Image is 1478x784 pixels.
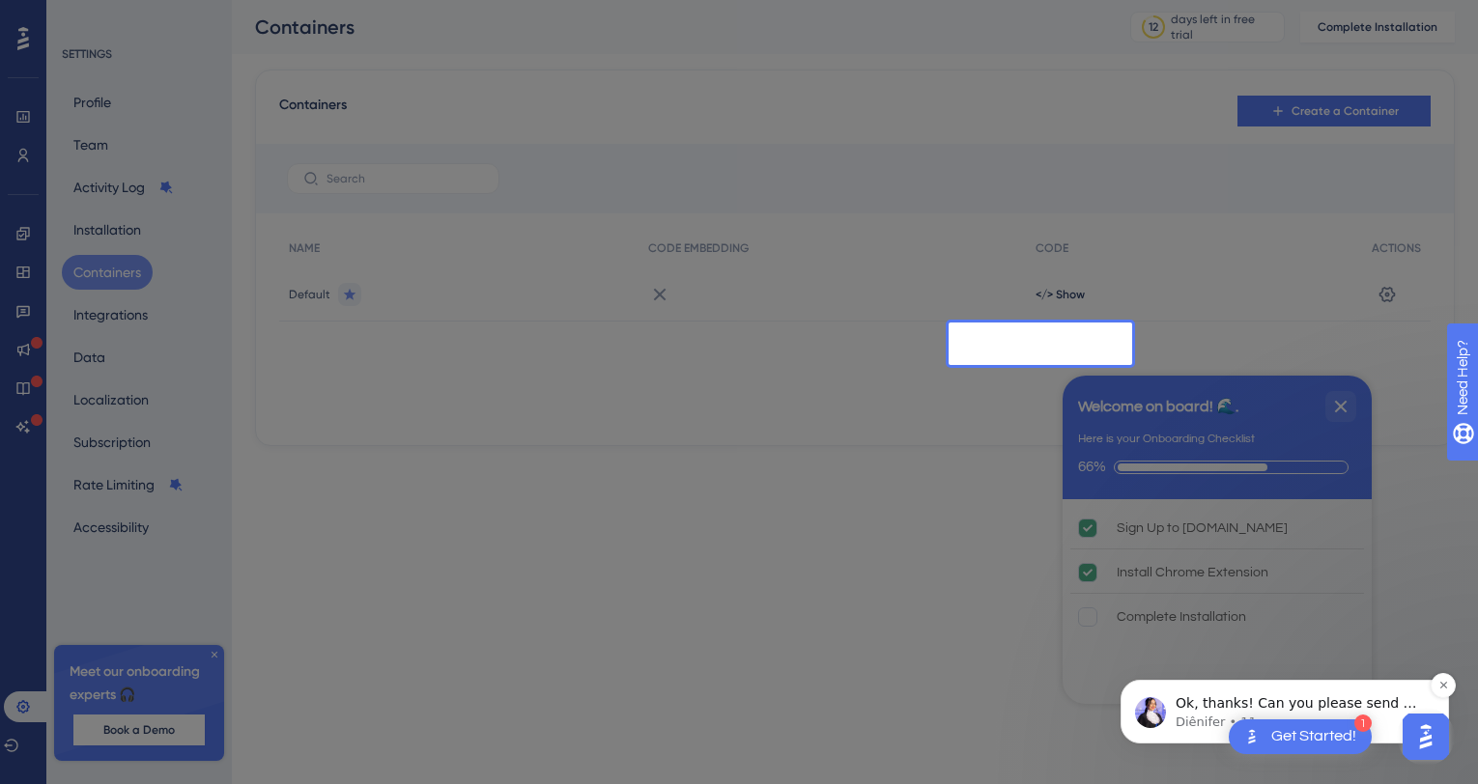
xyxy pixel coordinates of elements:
[62,467,195,502] button: Rate Limiting
[289,240,320,256] span: NAME
[1325,391,1356,422] div: Close Checklist
[279,94,347,128] span: Containers
[62,170,185,205] button: Activity Log
[648,240,749,256] span: CODE EMBEDDING
[327,172,483,185] input: Search
[1036,287,1085,302] button: </> Show
[1063,499,1372,698] div: Checklist items
[62,255,153,290] button: Containers
[302,8,339,44] button: Home
[1354,714,1372,732] div: 1
[1078,395,1238,418] div: Welcome on board! 🌊.
[30,632,45,648] button: Upload attachment
[1300,12,1455,42] button: Complete Installation
[1397,708,1455,766] iframe: UserGuiding AI Assistant Launcher
[1070,507,1364,549] div: Sign Up to UserGuiding.com is complete.
[55,11,86,42] img: Profile image for Diênifer
[109,11,140,42] div: Profile image for Hakan
[43,139,74,170] img: Profile image for Diênifer
[1318,19,1437,35] span: Complete Installation
[1229,719,1372,754] div: Open Get Started! checklist, remaining modules: 1
[1078,430,1255,449] div: Here is your Onboarding Checklist
[62,127,120,162] button: Team
[62,46,218,62] div: SETTINGS
[62,425,162,460] button: Subscription
[148,18,242,33] h1: UserGuiding
[1070,551,1364,594] div: Install Chrome Extension is complete.
[1171,12,1278,42] div: days left in free trial
[339,115,364,140] button: Dismiss notification
[1063,376,1372,704] div: Checklist Container
[62,297,159,332] button: Integrations
[339,8,374,42] div: Close
[29,122,357,185] div: message notification from Diênifer, 11m ago. Ok, thanks! Can you please send me a screen recordin...
[1292,103,1399,119] span: Create a Container
[1117,517,1288,540] div: Sign Up to [DOMAIN_NAME]
[62,510,160,545] button: Accessibility
[1078,459,1356,476] div: Checklist progress: 66%
[1070,596,1364,638] div: Complete Installation is incomplete.
[84,137,333,210] span: Ok, thanks! Can you please send me a screen recording replicating it? So I can better understand ...
[16,592,370,625] textarea: Message…
[62,85,123,120] button: Profile
[289,287,330,302] span: Default
[62,340,117,375] button: Data
[1240,725,1264,748] img: launcher-image-alternative-text
[1372,240,1421,256] span: ACTIONS
[70,660,209,707] span: Meet our onboarding experts 🎧
[103,722,175,738] span: Book a Demo
[1149,19,1158,35] div: 12
[82,11,113,42] img: Profile image for Gabriel
[13,8,49,44] button: go back
[1078,459,1106,476] div: 66%
[1036,240,1068,256] span: CODE
[62,382,160,417] button: Localization
[1092,558,1478,774] iframe: Intercom notifications message
[62,212,153,247] button: Installation
[1237,96,1431,126] button: Create a Container
[45,5,121,28] span: Need Help?
[73,714,205,745] button: Book a Demo
[255,14,1082,41] div: Containers
[61,632,76,648] button: Emoji picker
[331,625,362,656] button: Send a message…
[1271,726,1356,747] div: Get Started!
[84,155,333,173] p: Message from Diênifer, sent 11m ago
